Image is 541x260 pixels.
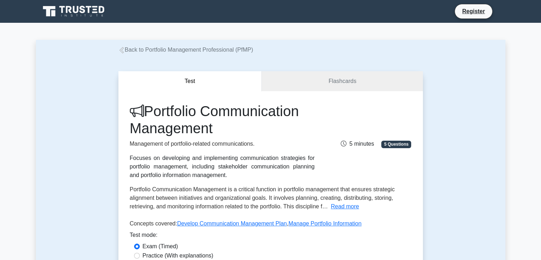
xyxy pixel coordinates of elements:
[177,220,287,227] a: Develop Communication Management Plan
[331,202,359,211] button: Read more
[143,242,178,251] label: Exam (Timed)
[130,186,395,209] span: Portfolio Communication Management is a critical function in portfolio management that ensures st...
[381,141,411,148] span: 5 Questions
[288,220,361,227] a: Manage Portfolio Information
[118,71,262,92] button: Test
[341,141,374,147] span: 5 minutes
[130,140,315,148] p: Management of portfolio-related communications.
[130,154,315,180] div: Focuses on developing and implementing communication strategies for portfolio management, includi...
[458,7,489,16] a: Register
[118,47,253,53] a: Back to Portfolio Management Professional (PfMP)
[130,103,315,137] h1: Portfolio Communication Management
[130,219,412,231] p: Concepts covered: ,
[130,231,412,242] div: Test mode:
[262,71,423,92] a: Flashcards
[143,251,213,260] label: Practice (With explanations)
